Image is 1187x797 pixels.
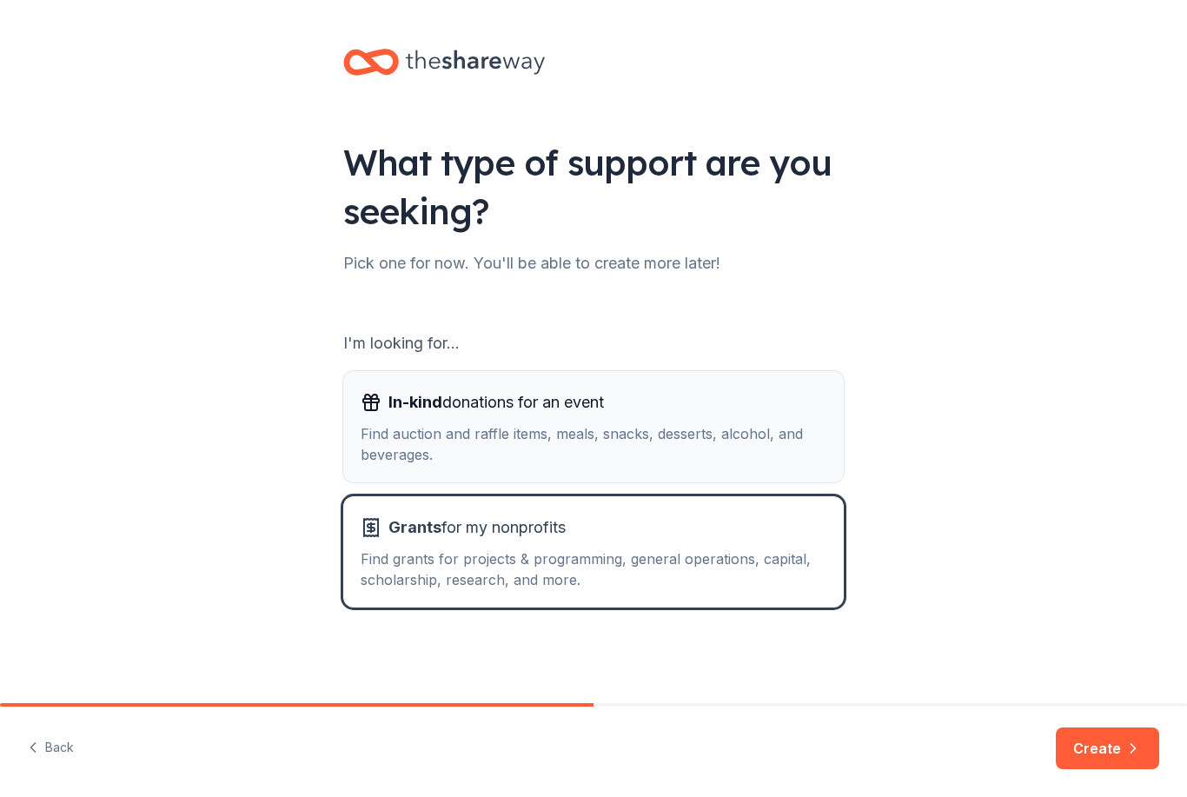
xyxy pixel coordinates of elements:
span: for my nonprofits [388,514,566,541]
div: Find grants for projects & programming, general operations, capital, scholarship, research, and m... [361,548,826,590]
span: In-kind [388,393,442,411]
button: In-kinddonations for an eventFind auction and raffle items, meals, snacks, desserts, alcohol, and... [343,371,844,482]
div: Find auction and raffle items, meals, snacks, desserts, alcohol, and beverages. [361,423,826,465]
button: Back [28,730,74,767]
span: Grants [388,518,441,536]
span: donations for an event [388,389,604,416]
button: Grantsfor my nonprofitsFind grants for projects & programming, general operations, capital, schol... [343,496,844,608]
div: Pick one for now. You'll be able to create more later! [343,249,844,277]
div: What type of support are you seeking? [343,138,844,236]
button: Create [1056,727,1159,769]
div: I'm looking for... [343,329,844,357]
